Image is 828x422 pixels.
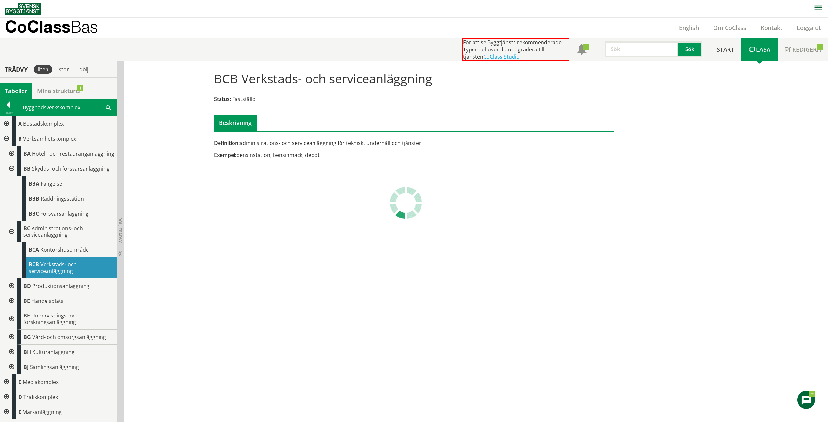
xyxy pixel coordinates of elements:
[23,312,30,319] span: BF
[18,135,22,142] span: B
[710,38,741,61] a: Start
[5,18,112,38] a: CoClassBas
[41,180,62,187] span: Fängelse
[32,83,87,99] a: Mina strukturer
[23,282,31,289] span: BD
[5,345,117,359] div: Gå till informationssidan för CoClass Studio
[23,393,58,401] span: Trafikkomplex
[23,135,76,142] span: Verksamhetskomplex
[5,293,117,308] div: Gå till informationssidan för CoClass Studio
[792,46,821,53] span: Redigera
[75,65,92,74] div: dölj
[483,53,520,60] a: CoClass Studio
[741,38,778,61] a: Läsa
[18,393,22,401] span: D
[232,95,256,103] span: Fastställd
[23,225,30,232] span: BC
[117,217,123,243] span: Dölj trädvy
[29,246,39,253] span: BCA
[40,210,88,217] span: Försvarsanläggning
[5,278,117,293] div: Gå till informationssidan för CoClass Studio
[678,41,702,57] button: Sök
[778,38,828,61] a: Redigera
[5,3,41,15] img: Svensk Byggtjänst
[214,151,236,159] span: Exempel:
[0,110,17,116] div: Tillbaka
[34,65,52,74] div: liten
[17,99,117,116] div: Byggnadsverkskomplex
[462,38,569,61] div: För att se Byggtjänsts rekommenderade Typer behöver du uppgradera till tjänsten
[756,46,770,53] span: Läsa
[29,261,77,274] span: Verkstads- och serviceanläggning
[214,139,240,147] span: Definition:
[29,180,39,187] span: BBA
[214,151,477,159] div: bensinstation, bensinmack, depot
[5,161,117,221] div: Gå till informationssidan för CoClass Studio
[32,282,89,289] span: Produktionsanläggning
[23,348,31,356] span: BH
[23,225,83,238] span: Administrations- och serviceanläggning
[23,297,30,304] span: BE
[10,191,117,206] div: Gå till informationssidan för CoClass Studio
[390,187,422,219] img: Laddar
[754,24,790,32] a: Kontakt
[10,242,117,257] div: Gå till informationssidan för CoClass Studio
[10,206,117,221] div: Gå till informationssidan för CoClass Studio
[10,176,117,191] div: Gå till informationssidan för CoClass Studio
[214,115,257,131] div: Beskrivning
[29,210,39,217] span: BBC
[5,221,117,278] div: Gå till informationssidan för CoClass Studio
[790,24,828,32] a: Logga ut
[717,46,734,53] span: Start
[10,257,117,278] div: Gå till informationssidan för CoClass Studio
[672,24,706,32] a: English
[18,408,21,415] span: E
[577,45,587,55] span: Notifikationer
[5,330,117,345] div: Gå till informationssidan för CoClass Studio
[106,104,111,111] span: Sök i tabellen
[41,195,84,202] span: Räddningsstation
[706,24,754,32] a: Om CoClass
[18,120,22,127] span: A
[23,333,31,341] span: BG
[40,246,89,253] span: Kontorshusområde
[23,363,29,371] span: BJ
[30,363,79,371] span: Samlingsanläggning
[214,139,477,147] div: administrations- och serviceanläggning för tekniskt underhåll och tjänster
[214,71,432,86] h1: BCB Verkstads- och serviceanläggning
[18,378,21,386] span: C
[29,261,39,268] span: BCB
[23,150,31,157] span: BA
[23,312,79,326] span: Undervisnings- och forskningsanläggning
[31,297,63,304] span: Handelsplats
[5,23,98,30] p: CoClass
[32,150,114,157] span: Hotell- och restauranganläggning
[55,65,73,74] div: stor
[23,378,59,386] span: Mediakomplex
[5,308,117,330] div: Gå till informationssidan för CoClass Studio
[32,348,74,356] span: Kulturanläggning
[22,408,62,415] span: Markanläggning
[23,120,64,127] span: Bostadskomplex
[1,66,31,73] div: Trädvy
[70,17,98,36] span: Bas
[5,146,117,161] div: Gå till informationssidan för CoClass Studio
[32,333,106,341] span: Vård- och omsorgsanläggning
[5,359,117,374] div: Gå till informationssidan för CoClass Studio
[605,41,678,57] input: Sök
[214,95,231,103] span: Status:
[29,195,39,202] span: BBB
[23,165,31,172] span: BB
[32,165,110,172] span: Skydds- och försvarsanläggning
